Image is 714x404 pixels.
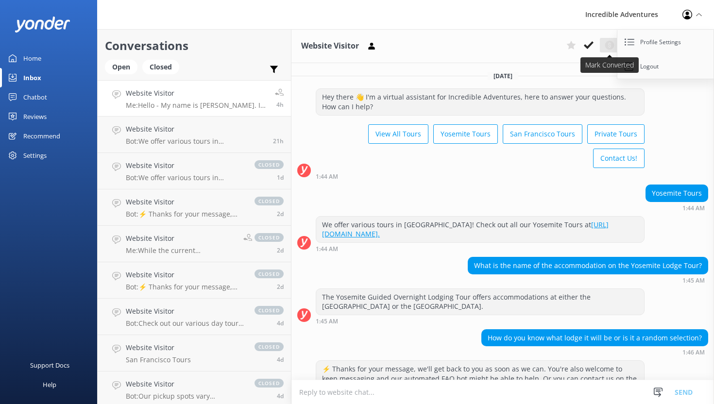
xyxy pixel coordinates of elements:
div: Open [105,60,137,74]
span: [DATE] [488,72,518,80]
div: We offer various tours in [GEOGRAPHIC_DATA]! Check out all our Yosemite Tours at [316,217,644,242]
button: San Francisco Tours [503,124,582,144]
div: Recommend [23,126,60,146]
div: Hey there 👋 I'm a virtual assistant for Incredible Adventures, here to answer your questions. How... [316,89,644,115]
strong: 1:45 AM [316,319,338,324]
div: Reviews [23,107,47,126]
img: yonder-white-logo.png [15,17,70,33]
h4: Website Visitor [126,124,266,135]
div: What is the name of the accommodation on the Yosemite Lodge Tour? [468,257,708,274]
span: Oct 15 2025 08:00am (UTC -07:00) America/Los_Angeles [276,101,284,109]
button: Yosemite Tours [433,124,498,144]
strong: 1:44 AM [316,174,338,180]
button: Private Tours [587,124,645,144]
div: Help [43,375,56,394]
div: ⚡ Thanks for your message, we'll get back to you as soon as we can. You're also welcome to keep m... [316,361,644,396]
span: closed [255,379,284,387]
div: Oct 14 2025 10:44pm (UTC -07:00) America/Los_Angeles [316,245,645,252]
span: Oct 14 2025 03:03pm (UTC -07:00) America/Los_Angeles [273,137,284,145]
span: closed [255,233,284,242]
div: Chatbot [23,87,47,107]
div: Support Docs [30,355,69,375]
p: Bot: We offer various tours in [GEOGRAPHIC_DATA]! Check out all our Yosemite Tours at [URL][DOMAI... [126,173,245,182]
h4: Website Visitor [126,233,236,244]
a: Website VisitorMe:Hello - My name is [PERSON_NAME]. In answer to your question, we offer accomoda... [98,80,291,117]
a: [URL][DOMAIN_NAME]. [322,220,609,239]
a: Website VisitorMe:While the current government shutdown has temporarily affected access to [PERSO... [98,226,291,262]
p: Me: Hello - My name is [PERSON_NAME]. In answer to your question, we offer accomodations at both ... [126,101,268,110]
p: San Francisco Tours [126,355,191,364]
div: Oct 14 2025 10:45pm (UTC -07:00) America/Los_Angeles [468,277,708,284]
p: Me: While the current government shutdown has temporarily affected access to [PERSON_NAME][GEOGRA... [126,246,236,255]
button: View All Tours [368,124,428,144]
a: Website VisitorSan Francisco Toursclosed4d [98,335,291,371]
span: Oct 13 2025 12:50am (UTC -07:00) America/Los_Angeles [277,283,284,291]
button: Contact Us! [593,149,645,168]
span: Oct 11 2025 11:45am (UTC -07:00) America/Los_Angeles [277,319,284,327]
div: Closed [142,60,179,74]
h4: Website Visitor [126,342,191,353]
span: Oct 13 2025 07:28am (UTC -07:00) America/Los_Angeles [277,246,284,254]
a: Website VisitorBot:⚡ Thanks for your message, we'll get back to you as soon as we can. You're als... [98,262,291,299]
a: Closed [142,61,184,72]
h4: Website Visitor [126,197,245,207]
h4: Website Visitor [126,379,245,389]
a: Website VisitorBot:We offer various tours in [GEOGRAPHIC_DATA]! Check out all our Yosemite Tours ... [98,117,291,153]
div: Inbox [23,68,41,87]
h4: Website Visitor [126,269,245,280]
div: Home [23,49,41,68]
a: Open [105,61,142,72]
div: Yosemite Tours [646,185,708,202]
a: Website VisitorBot:⚡ Thanks for your message, we'll get back to you as soon as we can. You're als... [98,189,291,226]
span: closed [255,342,284,351]
div: Oct 14 2025 10:44pm (UTC -07:00) America/Los_Angeles [646,204,708,211]
span: closed [255,306,284,315]
span: Oct 11 2025 08:06am (UTC -07:00) America/Los_Angeles [277,355,284,364]
a: Website VisitorBot:Check out our various day tours in [GEOGRAPHIC_DATA] at [URL][DOMAIN_NAME].clo... [98,299,291,335]
div: Oct 14 2025 10:44pm (UTC -07:00) America/Los_Angeles [316,173,645,180]
h2: Conversations [105,36,284,55]
strong: 1:45 AM [682,278,705,284]
h4: Website Visitor [126,88,268,99]
p: Bot: ⚡ Thanks for your message, we'll get back to you as soon as we can. You're also welcome to k... [126,210,245,219]
strong: 1:44 AM [316,246,338,252]
a: Website VisitorBot:We offer various tours in [GEOGRAPHIC_DATA]! Check out all our Yosemite Tours ... [98,153,291,189]
h3: Website Visitor [301,40,359,52]
span: Oct 13 2025 09:14am (UTC -07:00) America/Los_Angeles [277,210,284,218]
p: Bot: We offer various tours in [GEOGRAPHIC_DATA]! Check out all our Yosemite Tours at [URL][DOMAI... [126,137,266,146]
div: Settings [23,146,47,165]
span: closed [255,269,284,278]
div: Oct 14 2025 10:45pm (UTC -07:00) America/Los_Angeles [316,318,645,324]
p: Bot: ⚡ Thanks for your message, we'll get back to you as soon as we can. You're also welcome to k... [126,283,245,291]
div: The Yosemite Guided Overnight Lodging Tour offers accommodations at either the [GEOGRAPHIC_DATA] ... [316,289,644,315]
strong: 1:46 AM [682,350,705,355]
span: Oct 13 2025 03:47pm (UTC -07:00) America/Los_Angeles [277,173,284,182]
p: Bot: Our pickup spots vary depending on the tour you select. To get the most accurate pickup info... [126,392,245,401]
h4: Website Visitor [126,306,245,317]
p: Bot: Check out our various day tours in [GEOGRAPHIC_DATA] at [URL][DOMAIN_NAME]. [126,319,245,328]
span: Oct 10 2025 11:59pm (UTC -07:00) America/Los_Angeles [277,392,284,400]
strong: 1:44 AM [682,205,705,211]
div: Oct 14 2025 10:46pm (UTC -07:00) America/Los_Angeles [481,349,708,355]
div: How do you know what lodge it will be or is it a random selection? [482,330,708,346]
span: closed [255,160,284,169]
span: closed [255,197,284,205]
h4: Website Visitor [126,160,245,171]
